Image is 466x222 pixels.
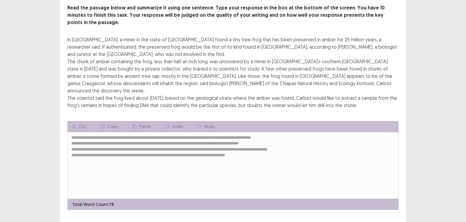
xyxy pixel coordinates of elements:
button: Cut [67,121,91,132]
button: Paste [128,121,156,132]
button: Redo [193,121,220,132]
button: Undo [160,121,188,132]
p: Total Word Count: 78 [72,201,114,208]
div: In [GEOGRAPHIC_DATA], a miner in the state of [GEOGRAPHIC_DATA] found a tiny tree frog that has b... [67,36,399,109]
p: Read the passage below and summarize it using one sentence. Type your response in the box at the ... [67,4,399,26]
button: Copy [96,121,123,132]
